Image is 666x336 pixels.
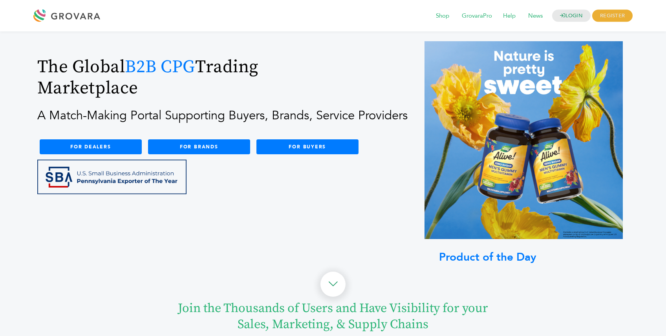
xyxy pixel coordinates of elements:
span: News [523,9,548,24]
a: GrovaraPro [456,12,498,20]
a: Product of the Day [439,250,536,265]
a: FOR BUYERS [256,139,359,155]
span: GrovaraPro [456,9,498,24]
span: REGISTER [592,10,633,22]
h1: The Global Trading Marketplace [37,35,336,99]
a: News [523,12,548,20]
a: B2B CPG [125,56,195,78]
span: Help [498,9,521,24]
h1: Join the Thousands of Users and Have Visibility for your Sales, Marketing, & Supply Chains [176,294,490,333]
a: Help [498,12,521,20]
h2: A Match-Making Portal Supporting Buyers, Brands, Service Providers [37,106,411,126]
a: Shop [430,12,455,20]
a: FOR BRANDS [148,139,250,155]
a: LOGIN [552,10,591,22]
span: Shop [430,9,455,24]
a: FOR DEALERS [40,139,142,155]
